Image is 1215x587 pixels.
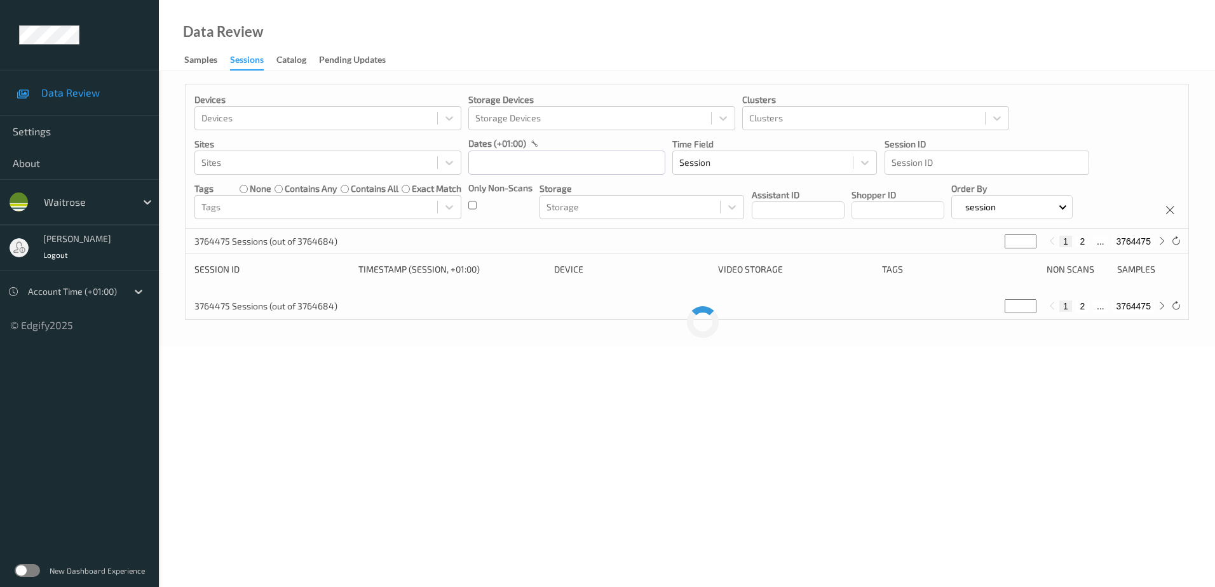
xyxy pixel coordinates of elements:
[468,137,526,150] p: dates (+01:00)
[554,263,709,276] div: Device
[230,51,276,71] a: Sessions
[412,182,461,195] label: exact match
[1047,263,1109,276] div: Non Scans
[885,138,1089,151] p: Session ID
[358,263,545,276] div: Timestamp (Session, +01:00)
[1059,236,1072,247] button: 1
[951,182,1073,195] p: Order By
[351,182,398,195] label: contains all
[194,300,337,313] p: 3764475 Sessions (out of 3764684)
[468,182,533,194] p: Only Non-Scans
[285,182,337,195] label: contains any
[276,53,306,69] div: Catalog
[230,53,264,71] div: Sessions
[1076,300,1089,312] button: 2
[882,263,1037,276] div: Tags
[468,93,735,106] p: Storage Devices
[194,138,461,151] p: Sites
[1117,263,1179,276] div: Samples
[183,25,263,38] div: Data Review
[1059,300,1072,312] button: 1
[1076,236,1089,247] button: 2
[1093,300,1108,312] button: ...
[194,235,337,248] p: 3764475 Sessions (out of 3764684)
[961,201,1000,213] p: session
[194,182,214,195] p: Tags
[194,263,350,276] div: Session ID
[852,189,944,201] p: Shopper ID
[540,182,744,195] p: Storage
[718,263,873,276] div: Video Storage
[1112,300,1155,312] button: 3764475
[742,93,1009,106] p: Clusters
[752,189,845,201] p: Assistant ID
[184,53,217,69] div: Samples
[319,51,398,69] a: Pending Updates
[276,51,319,69] a: Catalog
[672,138,877,151] p: Time Field
[319,53,386,69] div: Pending Updates
[250,182,271,195] label: none
[184,51,230,69] a: Samples
[1112,236,1155,247] button: 3764475
[1093,236,1108,247] button: ...
[194,93,461,106] p: Devices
